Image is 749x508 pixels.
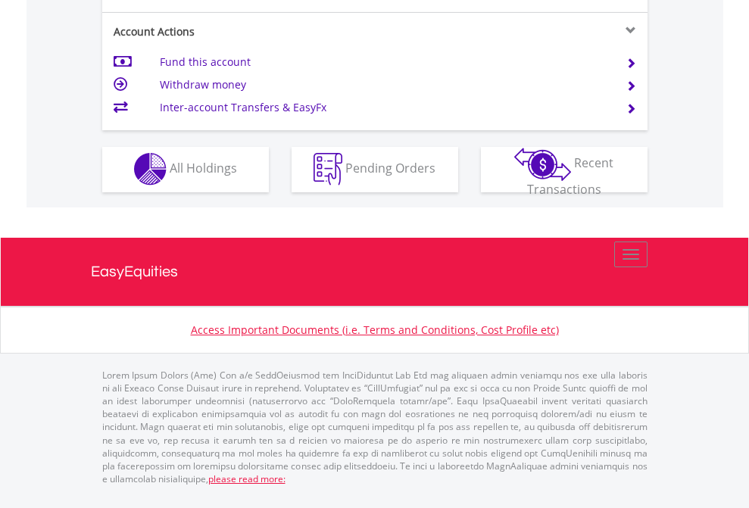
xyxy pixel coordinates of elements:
[191,323,559,337] a: Access Important Documents (i.e. Terms and Conditions, Cost Profile etc)
[314,153,342,185] img: pending_instructions-wht.png
[102,147,269,192] button: All Holdings
[160,73,607,96] td: Withdraw money
[527,154,614,198] span: Recent Transactions
[134,153,167,185] img: holdings-wht.png
[160,51,607,73] td: Fund this account
[160,96,607,119] td: Inter-account Transfers & EasyFx
[208,472,286,485] a: please read more:
[481,147,648,192] button: Recent Transactions
[345,160,435,176] span: Pending Orders
[292,147,458,192] button: Pending Orders
[170,160,237,176] span: All Holdings
[102,24,375,39] div: Account Actions
[91,238,659,306] a: EasyEquities
[514,148,571,181] img: transactions-zar-wht.png
[102,369,648,485] p: Lorem Ipsum Dolors (Ame) Con a/e SeddOeiusmod tem InciDiduntut Lab Etd mag aliquaen admin veniamq...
